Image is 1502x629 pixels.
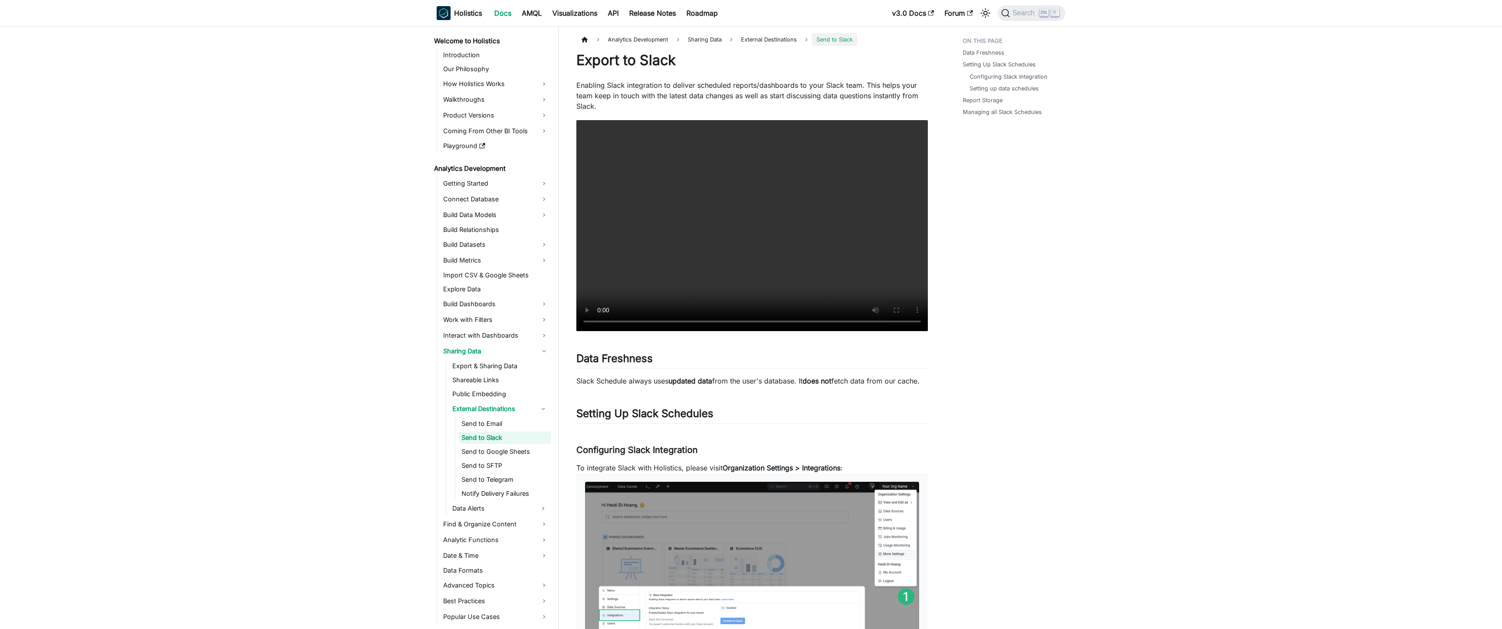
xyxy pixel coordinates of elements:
[489,6,517,20] a: Docs
[441,328,551,342] a: Interact with Dashboards
[812,33,857,46] span: Send to Slack
[441,49,551,61] a: Introduction
[803,377,831,385] strong: does not
[668,377,712,385] strong: updated data
[603,6,624,20] a: API
[1051,9,1059,17] kbd: K
[441,283,551,295] a: Explore Data
[441,533,551,547] a: Analytic Functions
[1010,9,1040,17] span: Search
[576,376,928,386] p: Slack Schedule always uses from the user's database. It fetch data from our cache.
[441,140,551,152] a: Playground
[517,6,547,20] a: AMQL
[547,6,603,20] a: Visualizations
[441,176,551,190] a: Getting Started
[741,36,797,43] span: External Destinations
[998,5,1065,21] button: Search (Ctrl+K)
[441,313,551,327] a: Work with Filters
[970,84,1039,93] a: Setting up data schedules
[576,52,928,69] h1: Export to Slack
[441,610,551,624] a: Popular Use Cases
[441,594,551,608] a: Best Practices
[978,6,992,20] button: Switch between dark and light mode (currently light mode)
[459,460,551,472] a: Send to SFTP
[459,473,551,486] a: Send to Telegram
[450,402,535,416] a: External Destinations
[441,208,551,222] a: Build Data Models
[437,6,482,20] a: HolisticsHolistics
[737,33,801,46] a: External Destinations
[624,6,681,20] a: Release Notes
[963,108,1042,116] a: Managing all Slack Schedules
[576,445,928,456] h3: Configuring Slack Integration
[576,352,928,369] h2: Data Freshness
[681,6,723,20] a: Roadmap
[441,549,551,563] a: Date & Time
[441,517,551,531] a: Find & Organize Content
[459,432,551,444] a: Send to Slack
[459,487,551,500] a: Notify Delivery Failures
[441,124,551,138] a: Coming From Other BI Tools
[441,297,551,311] a: Build Dashboards
[939,6,978,20] a: Forum
[459,446,551,458] a: Send to Google Sheets
[963,60,1036,69] a: Setting Up Slack Schedules
[441,269,551,281] a: Import CSV & Google Sheets
[441,93,551,107] a: Walkthroughs
[723,463,841,472] strong: Organization Settings > Integrations
[535,501,551,515] button: Expand sidebar category 'Data Alerts'
[441,192,551,206] a: Connect Database
[431,162,551,175] a: Analytics Development
[441,63,551,75] a: Our Philosophy
[450,501,535,515] a: Data Alerts
[454,8,482,18] b: Holistics
[576,33,593,46] a: Home page
[441,77,551,91] a: How Holistics Works
[428,26,559,629] nav: Docs sidebar
[887,6,939,20] a: v3.0 Docs
[441,564,551,577] a: Data Formats
[535,402,551,416] button: Collapse sidebar category 'External Destinations'
[450,388,551,400] a: Public Embedding
[437,6,451,20] img: Holistics
[441,253,551,267] a: Build Metrics
[441,224,551,236] a: Build Relationships
[576,80,928,111] p: Enabling Slack integration to deliver scheduled reports/dashboards to your Slack team. This helps...
[441,108,551,122] a: Product Versions
[441,344,551,358] a: Sharing Data
[459,418,551,430] a: Send to Email
[441,238,551,252] a: Build Datasets
[970,73,1047,81] a: Configuring Slack Integration
[431,35,551,47] a: Welcome to Holistics
[576,33,928,46] nav: Breadcrumbs
[963,96,1002,104] a: Report Storage
[683,33,726,46] span: Sharing Data
[576,120,928,331] video: Your browser does not support embedding video, but you can .
[963,48,1004,57] a: Data Freshness
[603,33,672,46] span: Analytics Development
[450,360,551,372] a: Export & Sharing Data
[576,407,928,424] h2: Setting Up Slack Schedules
[441,578,551,592] a: Advanced Topics
[450,374,551,386] a: Shareable Links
